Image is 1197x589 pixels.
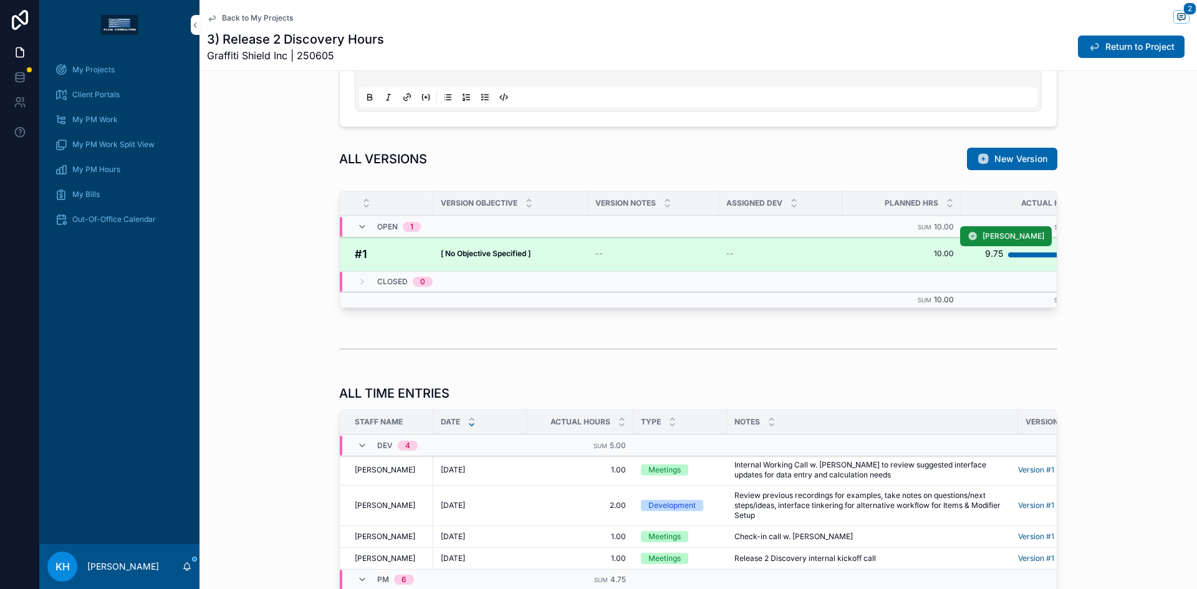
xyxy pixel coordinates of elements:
[534,553,626,563] span: 1.00
[401,575,406,585] div: 6
[734,491,1011,520] span: Review previous recordings for examples, take notes on questions/next steps/ideas, interface tink...
[355,553,415,563] span: [PERSON_NAME]
[985,241,1003,266] div: 9.75
[1018,532,1123,542] a: Version #1 | 3) Release 2 Discovery Hours
[87,560,159,573] p: [PERSON_NAME]
[648,500,696,511] div: Development
[1026,417,1059,427] span: Version
[934,295,954,304] span: 10.00
[918,297,931,304] small: Sum
[726,198,782,208] span: Assigned Dev
[441,465,465,475] span: [DATE]
[641,417,661,427] span: Type
[339,385,449,402] h1: ALL TIME ENTRIES
[726,249,835,259] a: --
[441,500,465,510] span: [DATE]
[339,150,427,168] h1: ALL VERSIONS
[101,15,138,35] img: App logo
[377,277,408,287] span: Closed
[72,65,115,75] span: My Projects
[207,31,384,48] h1: 3) Release 2 Discovery Hours
[72,214,156,224] span: Out-Of-Office Calendar
[1173,10,1190,26] button: 2
[72,140,155,150] span: My PM Work Split View
[726,249,734,259] span: --
[595,249,711,259] a: --
[1018,500,1123,510] a: Version #1 | 3) Release 2 Discovery Hours
[594,443,607,449] small: Sum
[534,465,626,475] span: 1.00
[207,13,293,23] a: Back to My Projects
[72,165,120,175] span: My PM Hours
[550,417,610,427] span: Actual Hours
[355,417,403,427] span: Staff Name
[441,249,580,259] a: [ No Objective Specified ]
[1018,553,1123,563] a: Version #1 | 3) Release 2 Discovery Hours
[355,246,426,262] a: #1
[595,198,656,208] span: Version Notes
[595,249,603,259] span: --
[47,59,192,81] a: My Projects
[410,222,413,232] div: 1
[377,575,389,585] span: PM
[961,241,1078,266] a: 9.75
[594,577,608,583] small: Sum
[1054,297,1068,304] small: Sum
[850,249,954,259] a: 10.00
[983,231,1044,241] span: [PERSON_NAME]
[47,183,192,206] a: My Bills
[734,417,760,427] span: Notes
[734,553,876,563] span: Release 2 Discovery internal kickoff call
[441,198,517,208] span: Version Objective
[72,115,118,125] span: My PM Work
[55,559,70,574] span: KH
[648,531,681,542] div: Meetings
[441,417,460,427] span: Date
[355,532,415,542] span: [PERSON_NAME]
[1183,2,1196,15] span: 2
[648,553,681,564] div: Meetings
[72,90,120,100] span: Client Portals
[610,575,626,584] span: 4.75
[40,50,199,247] div: scrollable content
[734,532,853,542] span: Check-in call w. [PERSON_NAME]
[47,208,192,231] a: Out-Of-Office Calendar
[47,158,192,181] a: My PM Hours
[420,277,425,287] div: 0
[967,148,1057,170] button: New Version
[610,441,626,450] span: 5.00
[534,532,626,542] span: 1.00
[1078,36,1185,58] button: Return to Project
[1105,41,1175,53] span: Return to Project
[1054,224,1068,231] small: Sum
[994,153,1047,165] span: New Version
[405,441,410,451] div: 4
[1018,465,1123,475] a: Version #1 | 3) Release 2 Discovery Hours
[355,465,415,475] span: [PERSON_NAME]
[72,189,100,199] span: My Bills
[441,553,465,563] span: [DATE]
[441,532,465,542] span: [DATE]
[1021,198,1070,208] span: Actual Hrs
[377,441,393,451] span: DEV
[222,13,293,23] span: Back to My Projects
[377,222,398,232] span: Open
[648,464,681,476] div: Meetings
[734,460,1011,480] span: Internal Working Call w. [PERSON_NAME] to review suggested interface updates for data entry and c...
[441,249,531,258] strong: [ No Objective Specified ]
[47,108,192,131] a: My PM Work
[355,500,415,510] span: [PERSON_NAME]
[534,500,626,510] span: 2.00
[885,198,938,208] span: Planned Hrs
[207,48,384,63] span: Graffiti Shield Inc | 250605
[47,133,192,156] a: My PM Work Split View
[47,84,192,106] a: Client Portals
[918,224,931,231] small: Sum
[934,222,954,231] span: 10.00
